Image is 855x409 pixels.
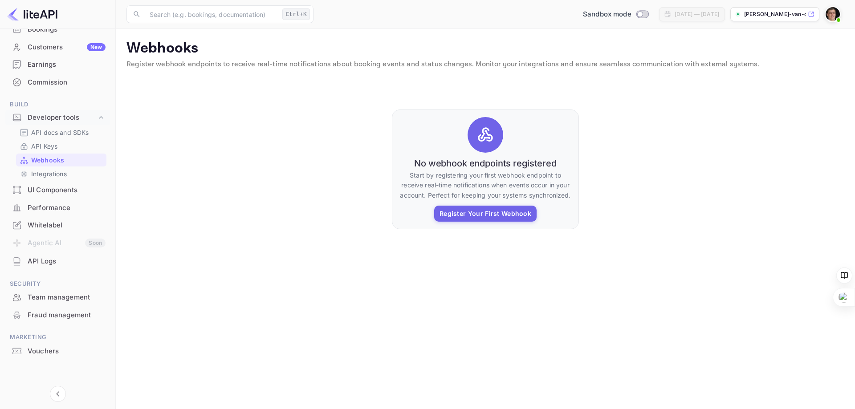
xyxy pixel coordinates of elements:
[28,24,106,35] div: Bookings
[28,113,97,123] div: Developer tools
[5,56,110,73] a: Earnings
[28,292,106,303] div: Team management
[5,182,110,198] a: UI Components
[7,7,57,21] img: LiteAPI logo
[28,220,106,231] div: Whitelabel
[87,43,106,51] div: New
[675,10,719,18] div: [DATE] — [DATE]
[583,9,631,20] span: Sandbox mode
[144,5,279,23] input: Search (e.g. bookings, documentation)
[28,60,106,70] div: Earnings
[31,128,89,137] p: API docs and SDKs
[28,203,106,213] div: Performance
[5,182,110,199] div: UI Components
[5,217,110,234] div: Whitelabel
[5,110,110,126] div: Developer tools
[5,74,110,91] div: Commission
[126,40,844,57] p: Webhooks
[20,169,103,178] a: Integrations
[31,169,67,178] p: Integrations
[28,42,106,53] div: Customers
[16,167,106,180] div: Integrations
[5,253,110,269] a: API Logs
[20,155,103,165] a: Webhooks
[28,185,106,195] div: UI Components
[28,256,106,267] div: API Logs
[5,332,110,342] span: Marketing
[5,307,110,323] a: Fraud management
[5,343,110,360] div: Vouchers
[5,100,110,109] span: Build
[5,199,110,216] a: Performance
[5,74,110,90] a: Commission
[5,307,110,324] div: Fraud management
[5,289,110,305] a: Team management
[50,386,66,402] button: Collapse navigation
[16,140,106,153] div: API Keys
[5,21,110,37] a: Bookings
[399,170,571,200] p: Start by registering your first webhook endpoint to receive real-time notifications when events o...
[434,206,537,222] button: Register Your First Webhook
[20,128,103,137] a: API docs and SDKs
[5,39,110,56] div: CustomersNew
[826,7,840,21] img: Kobus van der Merwe
[5,39,110,55] a: CustomersNew
[20,142,103,151] a: API Keys
[28,310,106,320] div: Fraud management
[579,9,652,20] div: Switch to Production mode
[16,126,106,139] div: API docs and SDKs
[5,279,110,289] span: Security
[31,142,57,151] p: API Keys
[5,21,110,38] div: Bookings
[28,77,106,88] div: Commission
[282,8,310,20] div: Ctrl+K
[31,155,64,165] p: Webhooks
[744,10,806,18] p: [PERSON_NAME]-van-der-merwe-km...
[5,217,110,233] a: Whitelabel
[414,158,557,169] h6: No webhook endpoints registered
[126,59,844,70] p: Register webhook endpoints to receive real-time notifications about booking events and status cha...
[5,343,110,359] a: Vouchers
[16,154,106,166] div: Webhooks
[28,346,106,356] div: Vouchers
[5,253,110,270] div: API Logs
[5,199,110,217] div: Performance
